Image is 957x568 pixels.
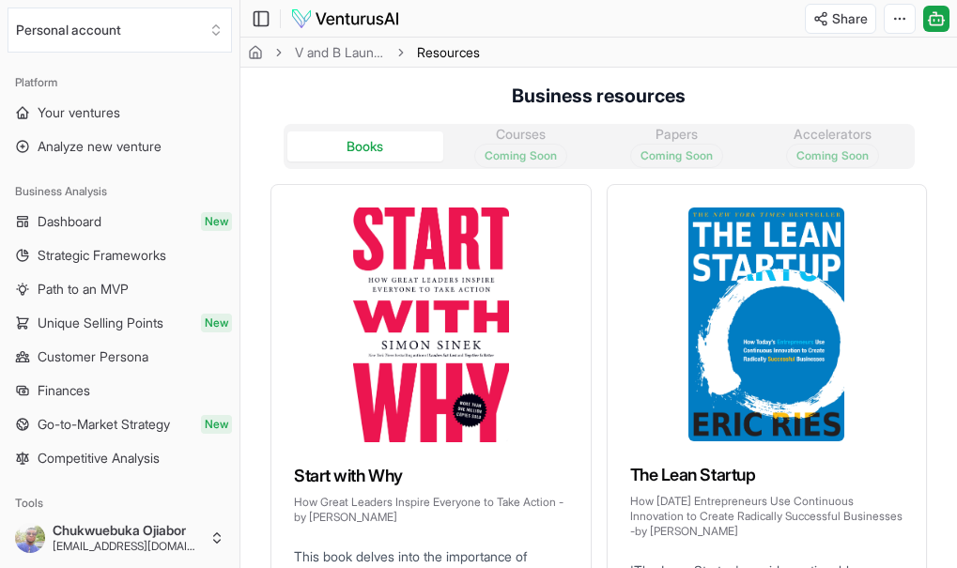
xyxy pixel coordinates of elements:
img: ACg8ocJNavc6NX4CQAbVz8EEzubfNgCQa8fhPwiX6fIziUQZkSDBlXY=s96-c [15,523,45,553]
button: Share [805,4,876,34]
a: Customer Persona [8,342,232,372]
nav: breadcrumb [248,43,480,62]
h3: Start with Why [294,463,568,489]
p: How [DATE] Entrepreneurs Use Continuous Innovation to Create Radically Successful Businesses - by... [630,494,904,539]
span: Competitive Analysis [38,449,160,468]
img: The Lean Startup [688,207,844,441]
span: Path to an MVP [38,280,129,299]
span: Your ventures [38,103,120,122]
span: Resources [417,43,480,62]
p: How Great Leaders Inspire Everyone to Take Action - by [PERSON_NAME] [294,495,568,525]
h3: The Lean Startup [630,462,904,488]
div: Tools [8,488,232,518]
a: Path to an MVP [8,274,232,304]
span: New [201,212,232,231]
span: [EMAIL_ADDRESS][DOMAIN_NAME] [53,539,202,554]
div: Business Analysis [8,177,232,207]
a: Analyze new venture [8,131,232,161]
a: Finances [8,376,232,406]
span: New [201,415,232,434]
a: Go-to-Market StrategyNew [8,409,232,439]
h4: Business resources [240,68,957,109]
img: logo [290,8,400,30]
img: Start with Why [353,207,509,442]
span: Share [832,9,868,28]
a: Your ventures [8,98,232,128]
a: DashboardNew [8,207,232,237]
a: Competitive Analysis [8,443,232,473]
div: Platform [8,68,232,98]
button: Chukwuebuka Ojiabor[EMAIL_ADDRESS][DOMAIN_NAME] [8,515,232,560]
div: Books [347,137,383,156]
button: Select an organization [8,8,232,53]
a: V and B Laundry [295,43,385,62]
span: Customer Persona [38,347,148,366]
span: Dashboard [38,212,101,231]
span: Finances [38,381,90,400]
span: Unique Selling Points [38,314,163,332]
a: Strategic Frameworks [8,240,232,270]
a: Unique Selling PointsNew [8,308,232,338]
span: Analyze new venture [38,137,162,156]
span: New [201,314,232,332]
span: Chukwuebuka Ojiabor [53,522,202,539]
span: Go-to-Market Strategy [38,415,170,434]
span: Strategic Frameworks [38,246,166,265]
